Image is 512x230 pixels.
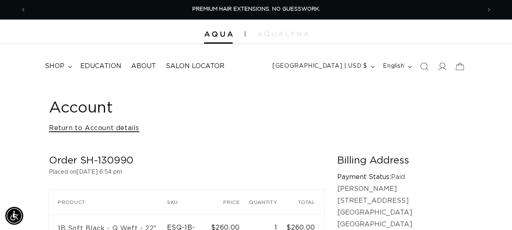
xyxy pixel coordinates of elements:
button: Next announcement [480,2,498,18]
button: [GEOGRAPHIC_DATA] | USD $ [268,59,378,74]
p: Placed on [49,167,324,177]
th: Quantity [249,190,286,215]
a: About [126,57,161,75]
summary: shop [40,57,75,75]
h2: Order SH-130990 [49,155,324,167]
strong: Payment Status: [337,174,391,180]
span: Education [80,62,121,71]
time: [DATE] 6:54 pm [77,169,122,175]
a: Salon Locator [161,57,229,75]
th: Total [286,190,324,215]
th: SKU [167,190,211,215]
span: English [383,62,404,71]
div: Accessibility Menu [5,207,23,225]
th: Product [49,190,167,215]
span: Salon Locator [166,62,224,71]
a: Education [75,57,126,75]
p: [PERSON_NAME] [STREET_ADDRESS] [GEOGRAPHIC_DATA] [GEOGRAPHIC_DATA] [337,183,463,230]
button: Previous announcement [14,2,32,18]
h1: Account [49,98,463,118]
img: Aqua Hair Extensions [204,31,233,37]
iframe: Chat Widget [471,191,512,230]
span: About [131,62,156,71]
a: Return to Account details [49,122,139,134]
span: [GEOGRAPHIC_DATA] | USD $ [272,62,367,71]
p: Paid [337,171,463,183]
span: shop [45,62,64,71]
span: PREMIUM HAIR EXTENSIONS. NO GUESSWORK. [192,7,320,12]
img: aqualyna.com [257,31,308,36]
th: Price [211,190,248,215]
button: English [378,59,415,74]
summary: Search [415,57,433,75]
h2: Billing Address [337,155,463,167]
